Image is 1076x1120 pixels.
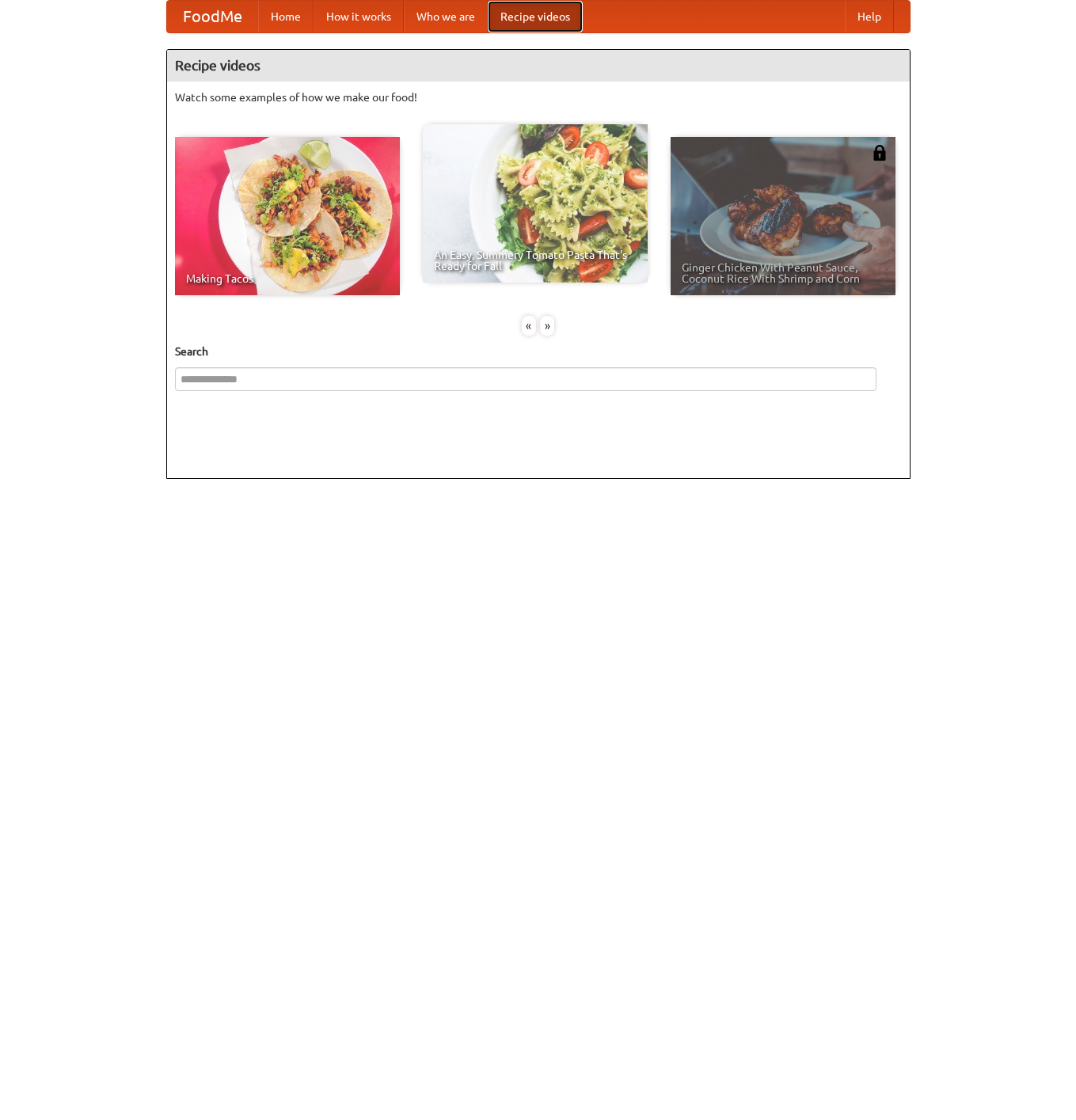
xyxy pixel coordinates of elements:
h4: Recipe videos [167,50,910,82]
a: How it works [314,1,404,32]
a: Making Tacos [175,137,400,295]
h5: Search [175,344,902,359]
a: Recipe videos [488,1,583,32]
a: Home [258,1,314,32]
a: Help [845,1,894,32]
span: An Easy, Summery Tomato Pasta That's Ready for Fall [434,249,637,271]
a: Who we are [404,1,488,32]
img: 483408.png [872,145,888,161]
a: An Easy, Summery Tomato Pasta That's Ready for Fall [423,124,648,283]
p: Watch some examples of how we make our food! [175,89,902,105]
span: Making Tacos [186,273,389,284]
div: » [540,316,554,336]
div: « [522,316,536,336]
a: FoodMe [167,1,258,32]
